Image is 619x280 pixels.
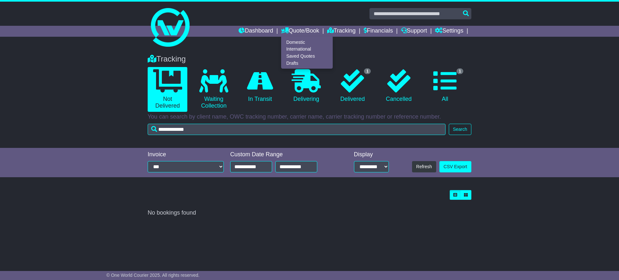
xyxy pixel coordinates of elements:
[281,26,319,37] a: Quote/Book
[439,161,471,172] a: CSV Export
[281,39,332,46] a: Domestic
[333,67,372,105] a: 1 Delivered
[148,67,187,112] a: Not Delivered
[281,53,332,60] a: Saved Quotes
[281,60,332,67] a: Drafts
[281,37,333,69] div: Quote/Book
[412,161,436,172] button: Refresh
[144,54,475,64] div: Tracking
[435,26,463,37] a: Settings
[401,26,427,37] a: Support
[354,151,389,158] div: Display
[457,68,463,74] span: 1
[194,67,233,112] a: Waiting Collection
[364,26,393,37] a: Financials
[281,46,332,53] a: International
[379,67,418,105] a: Cancelled
[240,67,280,105] a: In Transit
[364,68,371,74] span: 1
[239,26,273,37] a: Dashboard
[327,26,356,37] a: Tracking
[449,124,471,135] button: Search
[286,67,326,105] a: Delivering
[148,151,224,158] div: Invoice
[148,209,471,217] div: No bookings found
[425,67,465,105] a: 1 All
[230,151,334,158] div: Custom Date Range
[106,273,200,278] span: © One World Courier 2025. All rights reserved.
[148,113,471,121] p: You can search by client name, OWC tracking number, carrier name, carrier tracking number or refe...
